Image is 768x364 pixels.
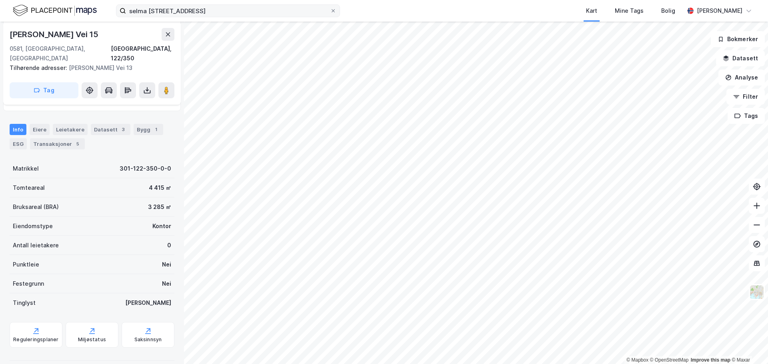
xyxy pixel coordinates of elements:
[167,241,171,250] div: 0
[125,298,171,308] div: [PERSON_NAME]
[661,6,675,16] div: Bolig
[148,202,171,212] div: 3 285 ㎡
[716,50,765,66] button: Datasett
[615,6,644,16] div: Mine Tags
[691,357,730,363] a: Improve this map
[13,298,36,308] div: Tinglyst
[111,44,174,63] div: [GEOGRAPHIC_DATA], 122/350
[120,164,171,173] div: 301-122-350-0-0
[30,124,50,135] div: Eiere
[91,124,130,135] div: Datasett
[162,260,171,269] div: Nei
[10,138,27,149] div: ESG
[78,336,106,343] div: Miljøstatus
[126,5,330,17] input: Søk på adresse, matrikkel, gårdeiere, leietakere eller personer
[711,31,765,47] button: Bokmerker
[718,70,765,86] button: Analyse
[728,326,768,364] div: Kontrollprogram for chat
[650,357,689,363] a: OpenStreetMap
[728,326,768,364] iframe: Chat Widget
[119,125,127,133] div: 3
[13,279,44,288] div: Festegrunn
[13,202,59,212] div: Bruksareal (BRA)
[13,260,39,269] div: Punktleie
[13,164,39,173] div: Matrikkel
[586,6,597,16] div: Kart
[13,241,59,250] div: Antall leietakere
[10,28,100,41] div: [PERSON_NAME] Vei 15
[10,82,78,98] button: Tag
[134,336,162,343] div: Saksinnsyn
[10,64,69,71] span: Tilhørende adresser:
[728,108,765,124] button: Tags
[13,4,97,18] img: logo.f888ab2527a4732fd821a326f86c7f29.svg
[749,284,764,300] img: Z
[149,183,171,193] div: 4 415 ㎡
[30,138,85,149] div: Transaksjoner
[13,336,58,343] div: Reguleringsplaner
[152,125,160,133] div: 1
[53,124,88,135] div: Leietakere
[626,357,648,363] a: Mapbox
[74,140,82,148] div: 5
[13,221,53,231] div: Eiendomstype
[13,183,45,193] div: Tomteareal
[162,279,171,288] div: Nei
[10,44,111,63] div: 0581, [GEOGRAPHIC_DATA], [GEOGRAPHIC_DATA]
[697,6,742,16] div: [PERSON_NAME]
[726,89,765,105] button: Filter
[134,124,163,135] div: Bygg
[10,63,168,73] div: [PERSON_NAME] Vei 13
[10,124,26,135] div: Info
[152,221,171,231] div: Kontor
